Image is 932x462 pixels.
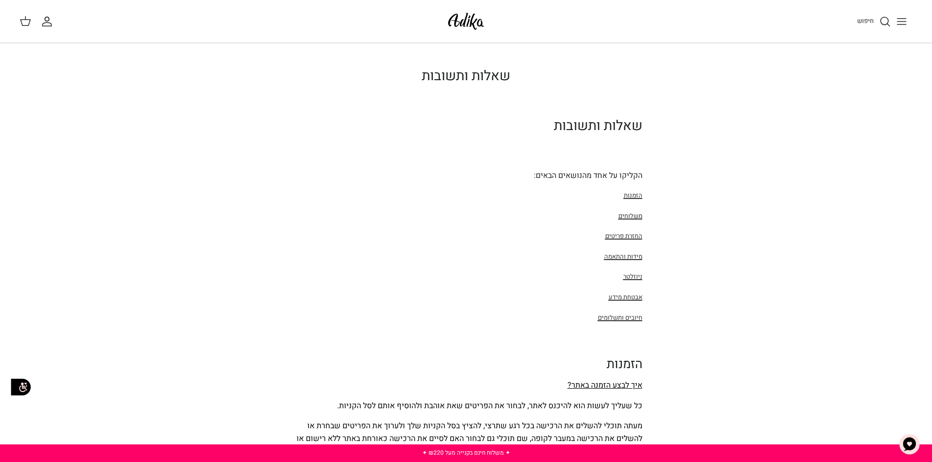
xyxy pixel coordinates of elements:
[857,16,874,25] span: חיפוש
[609,292,642,302] a: אבטחת מידע
[568,379,642,391] span: איך לבצע הזמנה באתר?
[618,211,642,220] a: משלוחים
[296,420,642,457] span: מעתה תוכלי להשלים את הרכישה בכל רגע שתרצי, להציץ בסל הקניות שלך ולערוך את הפריטים שבחרת או להשלים...
[290,118,642,134] h1: שאלות ותשובות
[623,272,642,281] a: ניוזלטר
[290,68,642,85] h1: שאלות ותשובות
[41,16,57,27] a: החשבון שלי
[7,374,34,400] img: accessibility_icon02.svg
[598,313,642,322] a: חיובים ותשלומים
[891,11,912,32] button: Toggle menu
[445,10,487,33] img: Adika IL
[534,170,642,181] span: הקליקו על אחד מהנושאים הבאים:
[422,448,510,457] a: ✦ משלוח חינם בקנייה מעל ₪220 ✦
[290,357,642,372] h2: הזמנות
[605,231,642,241] a: החזרת פריטים
[337,400,642,412] span: כל שעליך לעשות הוא להיכנס לאתר, לבחור את הפריטים שאת אוהבת ולהוסיף אותם לסל הקניות.
[895,430,924,459] button: צ'אט
[604,252,642,261] a: מידות והתאמה
[857,16,891,27] a: חיפוש
[624,191,642,200] a: הזמנות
